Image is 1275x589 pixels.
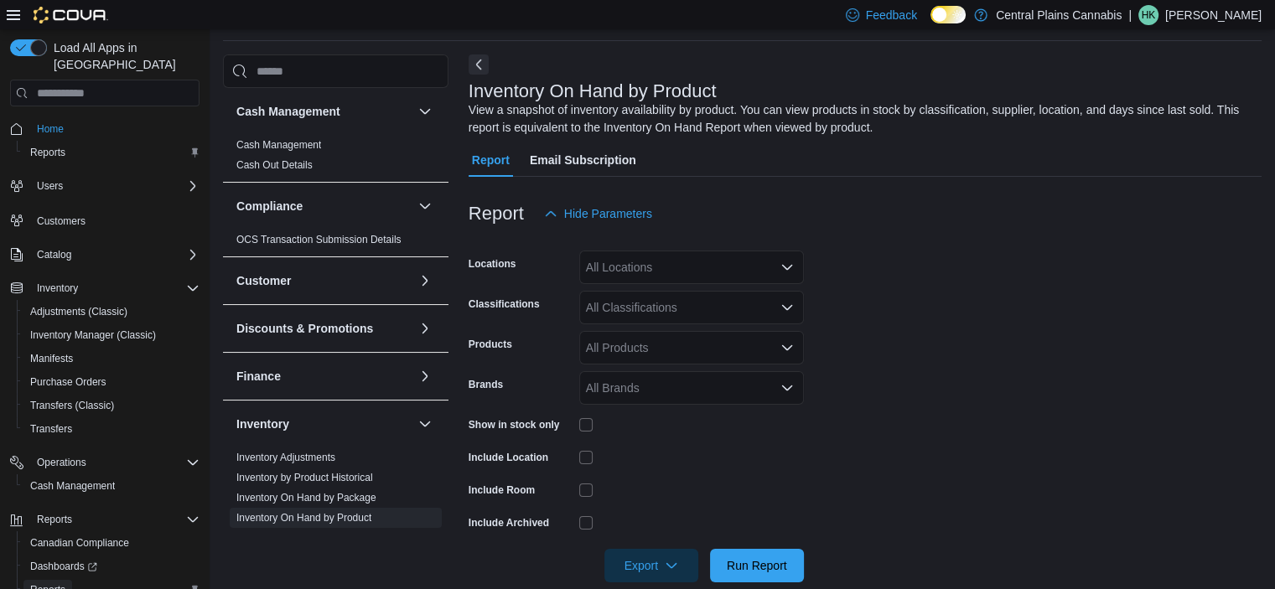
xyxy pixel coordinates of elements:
button: Open list of options [780,381,794,395]
span: Purchase Orders [30,375,106,389]
button: Compliance [415,196,435,216]
button: Reports [3,508,206,531]
span: Email Subscription [530,143,636,177]
button: Export [604,549,698,582]
button: Next [469,54,489,75]
button: Inventory [236,416,412,432]
span: Inventory On Hand by Package [236,491,376,504]
label: Classifications [469,297,540,311]
div: Cash Management [223,135,448,182]
button: Cash Management [17,474,206,498]
a: Inventory On Hand by Product [236,512,371,524]
a: Manifests [23,349,80,369]
a: Cash Management [236,139,321,151]
label: Brands [469,378,503,391]
span: Manifests [23,349,200,369]
div: Halle Kemp [1138,5,1158,25]
button: Inventory [3,276,206,300]
button: Customers [3,208,206,232]
a: Home [30,119,70,139]
span: Transfers [30,422,72,436]
span: Operations [30,452,200,473]
span: Transfers (Classic) [30,399,114,412]
h3: Inventory On Hand by Product [469,81,717,101]
button: Finance [415,366,435,386]
button: Run Report [710,549,804,582]
span: Cash Out Details [236,158,313,172]
h3: Report [469,204,524,224]
button: Inventory [30,278,85,298]
button: Inventory Manager (Classic) [17,323,206,347]
a: Adjustments (Classic) [23,302,134,322]
button: Hide Parameters [537,197,659,230]
div: Compliance [223,230,448,256]
button: Users [30,176,70,196]
input: Dark Mode [930,6,966,23]
span: Cash Management [23,476,200,496]
span: Home [30,118,200,139]
span: Reports [30,509,200,530]
button: Discounts & Promotions [415,318,435,338]
span: Manifests [30,352,73,365]
span: Load All Apps in [GEOGRAPHIC_DATA] [47,39,200,73]
span: Cash Management [236,138,321,152]
a: Purchase Orders [23,372,113,392]
span: Inventory Manager (Classic) [30,328,156,342]
button: Compliance [236,198,412,214]
button: Customer [236,272,412,289]
span: Adjustments (Classic) [23,302,200,322]
button: Operations [30,452,93,473]
a: Inventory On Hand by Package [236,492,376,504]
button: Canadian Compliance [17,531,206,555]
h3: Cash Management [236,103,340,120]
span: Catalog [37,248,71,261]
a: Transfers [23,419,79,439]
a: Dashboards [17,555,206,578]
span: Transfers [23,419,200,439]
span: Catalog [30,245,200,265]
a: Dashboards [23,556,104,576]
span: Home [37,122,64,136]
span: Hide Parameters [564,205,652,222]
span: Inventory On Hand by Product [236,511,371,524]
h3: Discounts & Promotions [236,320,373,337]
span: Operations [37,456,86,469]
span: OCS Transaction Submission Details [236,233,402,246]
h3: Compliance [236,198,303,214]
button: Reports [17,141,206,164]
span: Adjustments (Classic) [30,305,127,318]
span: Feedback [866,7,917,23]
a: Transfers (Classic) [23,395,121,416]
h3: Inventory [236,416,289,432]
span: Inventory [30,278,200,298]
span: Export [614,549,688,582]
a: Canadian Compliance [23,533,136,553]
span: Dark Mode [930,23,931,24]
button: Catalog [30,245,78,265]
label: Products [469,338,512,351]
span: Report [472,143,510,177]
a: Cash Management [23,476,122,496]
button: Users [3,174,206,198]
span: HK [1142,5,1156,25]
button: Manifests [17,347,206,370]
p: | [1128,5,1132,25]
span: Reports [23,142,200,163]
label: Include Location [469,451,548,464]
button: Finance [236,368,412,385]
span: Purchase Orders [23,372,200,392]
span: Dashboards [23,556,200,576]
button: Discounts & Promotions [236,320,412,337]
span: Canadian Compliance [23,533,200,553]
button: Inventory [415,414,435,434]
span: Transfers (Classic) [23,395,200,416]
button: Open list of options [780,301,794,314]
span: Customers [30,209,200,230]
a: Customers [30,211,92,231]
button: Operations [3,451,206,474]
span: Inventory Adjustments [236,451,335,464]
label: Locations [469,257,516,271]
img: Cova [34,7,108,23]
span: Customers [37,214,86,228]
span: Run Report [727,557,787,574]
